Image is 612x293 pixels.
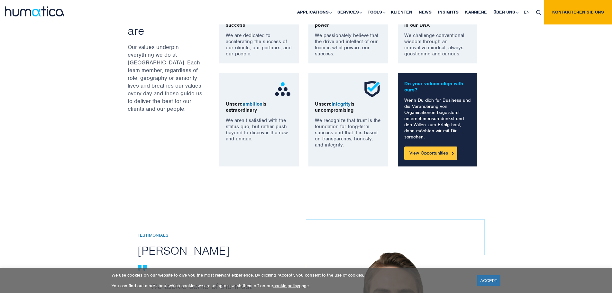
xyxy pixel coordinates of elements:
[452,152,454,155] img: Button
[404,81,471,93] p: Do your values align with ours?
[138,243,315,258] h2: [PERSON_NAME]
[112,283,469,288] p: You can find out more about which cookies we are using or switch them off on our page.
[226,101,293,113] p: Unsere is extraordinary
[477,275,501,286] a: ACCEPT
[362,80,382,99] img: ico
[273,80,292,99] img: ico
[128,43,203,113] p: Our values underpin everything we do at [GEOGRAPHIC_DATA]. Each team member, regardless of role, ...
[5,6,64,16] img: logo
[536,10,541,15] img: search_icon
[138,233,315,238] h6: Testimonials
[273,283,299,288] a: cookie policy
[112,272,469,278] p: We use cookies on our website to give you the most relevant experience. By clicking “Accept”, you...
[404,97,471,140] p: Wenn Du dich für Business und die Veränderung von Organisationen begeisterst, unternehmerisch den...
[242,101,262,107] span: ambition
[404,146,457,160] a: View Opportunities
[404,33,471,57] p: We challenge conventional wisdom through an innovative mindset, always questioning and curious.
[315,101,382,113] p: Unsere is uncompromising
[226,33,293,57] p: We are dedicated to accelerating the success of our clients, our partners, and our people.
[332,101,351,107] span: integrity
[315,33,382,57] p: We passionately believe that the drive and intellect of our team is what powers our success.
[524,9,530,15] span: EN
[315,118,382,148] p: We recognize that trust is the foundation for long-term success and that it is based on transpare...
[226,118,293,142] p: We aren’t satisfied with the status quo, but rather push beyond to discover the new and unique.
